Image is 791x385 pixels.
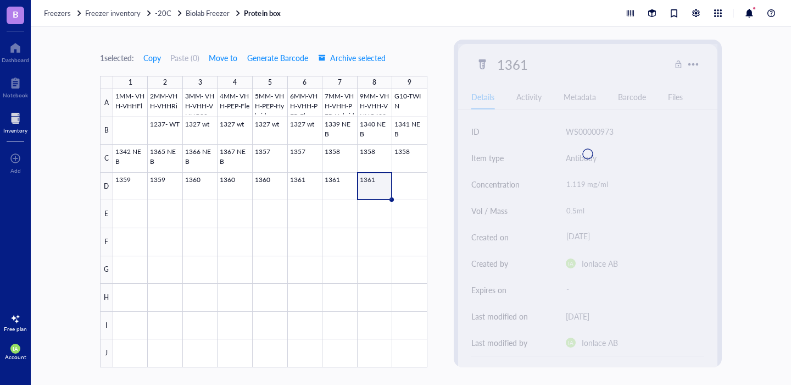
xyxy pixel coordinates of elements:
span: Move to [209,53,237,62]
div: Inventory [3,127,27,134]
div: B [100,117,113,145]
button: Generate Barcode [247,49,309,67]
div: 5 [268,76,272,89]
a: Dashboard [2,39,29,63]
span: Biolab Freezer [186,8,230,18]
span: Freezer inventory [85,8,141,18]
button: Archive selected [317,49,386,67]
div: Dashboard [2,57,29,63]
div: Free plan [4,326,27,332]
div: E [100,200,113,228]
div: C [100,145,113,173]
a: Freezer inventory [85,8,153,18]
span: Archive selected [318,53,386,62]
span: Freezers [44,8,71,18]
a: Protein box [244,8,282,18]
div: H [100,284,113,312]
a: Notebook [3,74,28,98]
button: Move to [208,49,238,67]
div: J [100,339,113,367]
div: D [100,173,113,201]
div: F [100,228,113,256]
span: Copy [143,53,161,62]
div: G [100,256,113,284]
div: 6 [303,76,307,89]
a: Inventory [3,109,27,134]
span: -20C [155,8,171,18]
div: 1 [129,76,132,89]
div: 1 selected: [100,52,134,64]
span: B [13,7,19,21]
button: Paste (0) [170,49,199,67]
div: 3 [198,76,202,89]
button: Copy [143,49,161,67]
div: 2 [163,76,167,89]
div: Notebook [3,92,28,98]
a: -20CBiolab Freezer [155,8,242,18]
div: Add [10,167,21,174]
div: A [100,89,113,117]
div: 8 [372,76,376,89]
div: I [100,312,113,340]
div: 9 [408,76,411,89]
a: Freezers [44,8,83,18]
span: IA [13,345,18,352]
div: 4 [233,76,237,89]
span: Generate Barcode [247,53,308,62]
div: Account [5,354,26,360]
div: 7 [338,76,342,89]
